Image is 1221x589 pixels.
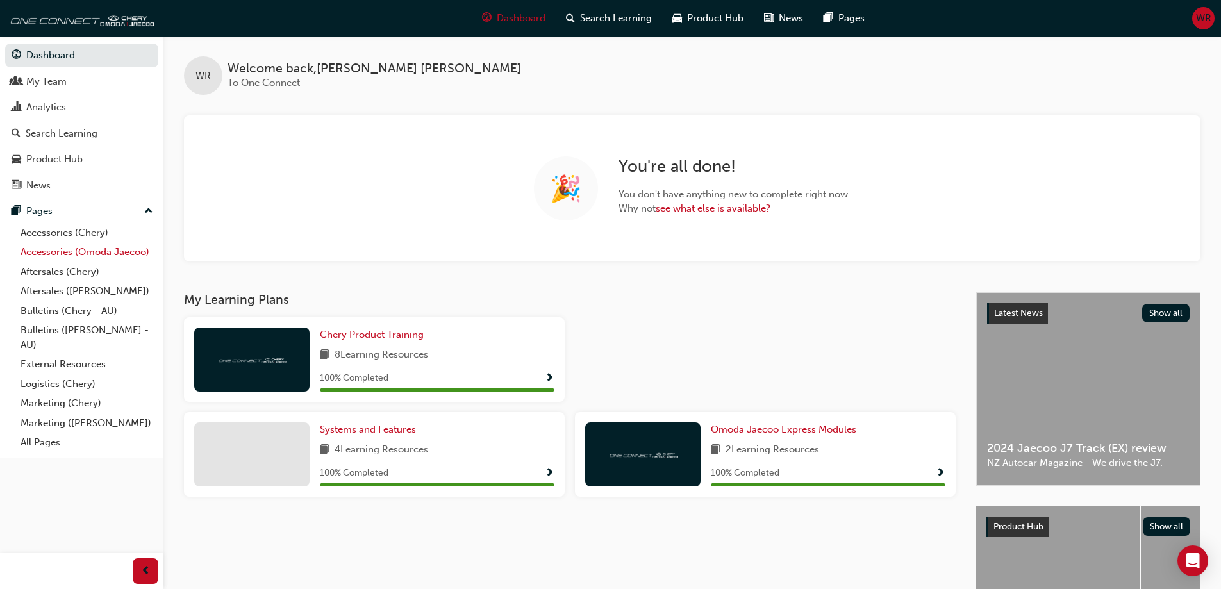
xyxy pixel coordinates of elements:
[5,95,158,119] a: Analytics
[320,442,329,458] span: book-icon
[141,563,151,579] span: prev-icon
[15,281,158,301] a: Aftersales ([PERSON_NAME])
[335,347,428,363] span: 8 Learning Resources
[6,5,154,31] img: oneconnect
[5,199,158,223] button: Pages
[619,156,851,177] h2: You ' re all done!
[12,76,21,88] span: people-icon
[320,422,421,437] a: Systems and Features
[1143,517,1191,536] button: Show all
[26,100,66,115] div: Analytics
[12,128,21,140] span: search-icon
[12,154,21,165] span: car-icon
[15,374,158,394] a: Logistics (Chery)
[608,448,678,460] img: oneconnect
[619,187,851,202] span: You don ' t have anything new to complete right now.
[545,468,554,479] span: Show Progress
[320,466,388,481] span: 100 % Completed
[986,517,1190,537] a: Product HubShow all
[976,292,1200,486] a: Latest NewsShow all2024 Jaecoo J7 Track (EX) reviewNZ Autocar Magazine - We drive the J7.
[711,442,720,458] span: book-icon
[15,413,158,433] a: Marketing ([PERSON_NAME])
[1192,7,1215,29] button: WR
[144,203,153,220] span: up-icon
[5,122,158,145] a: Search Learning
[550,181,582,196] span: 🎉
[838,11,865,26] span: Pages
[482,10,492,26] span: guage-icon
[15,433,158,452] a: All Pages
[12,50,21,62] span: guage-icon
[228,62,521,76] span: Welcome back , [PERSON_NAME] [PERSON_NAME]
[15,242,158,262] a: Accessories (Omoda Jaecoo)
[580,11,652,26] span: Search Learning
[1196,11,1211,26] span: WR
[1142,304,1190,322] button: Show all
[711,424,856,435] span: Omoda Jaecoo Express Modules
[320,424,416,435] span: Systems and Features
[672,10,682,26] span: car-icon
[12,180,21,192] span: news-icon
[1177,545,1208,576] div: Open Intercom Messenger
[5,70,158,94] a: My Team
[987,303,1190,324] a: Latest NewsShow all
[545,465,554,481] button: Show Progress
[764,10,774,26] span: news-icon
[320,328,429,342] a: Chery Product Training
[687,11,743,26] span: Product Hub
[993,521,1043,532] span: Product Hub
[26,126,97,141] div: Search Learning
[12,102,21,113] span: chart-icon
[320,347,329,363] span: book-icon
[754,5,813,31] a: news-iconNews
[656,203,770,214] a: see what else is available?
[26,204,53,219] div: Pages
[228,77,300,88] span: To One Connect
[5,174,158,197] a: News
[15,354,158,374] a: External Resources
[335,442,428,458] span: 4 Learning Resources
[15,262,158,282] a: Aftersales (Chery)
[5,41,158,199] button: DashboardMy TeamAnalyticsSearch LearningProduct HubNews
[26,178,51,193] div: News
[545,370,554,386] button: Show Progress
[662,5,754,31] a: car-iconProduct Hub
[987,456,1190,470] span: NZ Autocar Magazine - We drive the J7.
[619,201,851,216] span: Why not
[813,5,875,31] a: pages-iconPages
[779,11,803,26] span: News
[12,206,21,217] span: pages-icon
[26,152,83,167] div: Product Hub
[994,308,1043,319] span: Latest News
[15,301,158,321] a: Bulletins (Chery - AU)
[5,147,158,171] a: Product Hub
[217,353,287,365] img: oneconnect
[726,442,819,458] span: 2 Learning Resources
[711,422,861,437] a: Omoda Jaecoo Express Modules
[711,466,779,481] span: 100 % Completed
[15,394,158,413] a: Marketing (Chery)
[184,292,956,307] h3: My Learning Plans
[15,320,158,354] a: Bulletins ([PERSON_NAME] - AU)
[472,5,556,31] a: guage-iconDashboard
[26,74,67,89] div: My Team
[824,10,833,26] span: pages-icon
[15,223,158,243] a: Accessories (Chery)
[545,373,554,385] span: Show Progress
[936,468,945,479] span: Show Progress
[320,371,388,386] span: 100 % Completed
[936,465,945,481] button: Show Progress
[497,11,545,26] span: Dashboard
[566,10,575,26] span: search-icon
[556,5,662,31] a: search-iconSearch Learning
[320,329,424,340] span: Chery Product Training
[987,441,1190,456] span: 2024 Jaecoo J7 Track (EX) review
[195,69,211,83] span: WR
[5,44,158,67] a: Dashboard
